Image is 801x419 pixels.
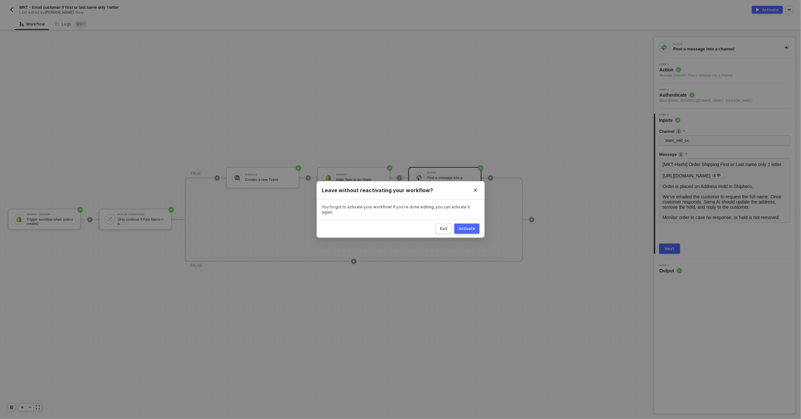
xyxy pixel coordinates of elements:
[659,152,790,157] label: Message
[322,204,480,215] div: You forgot to activate your workflow! If you’re done editing, you can activate it again.
[336,178,385,182] div: Adds Tags to an Order
[28,405,32,409] span: icon-minus
[659,244,680,254] button: Next
[427,176,476,184] div: Post a message into a channel
[478,165,483,171] span: icon-success-page
[489,176,492,180] span: icon-play
[756,8,759,12] img: activate
[762,7,779,13] div: Activate
[666,136,786,145] span: team_mkt_cx
[336,173,385,176] div: Shopify
[325,175,331,181] img: icon
[215,176,219,180] span: icon-play
[20,22,45,27] div: Workflow
[676,129,681,134] img: icon-info
[36,405,40,409] span: icon-expand
[416,175,422,181] img: icon
[9,7,14,12] img: back
[296,165,301,171] span: icon-success-page
[785,46,788,49] span: icon-collapse-right
[467,181,485,199] button: Close
[654,63,796,78] div: Step 1Action Message Channel - Post a message into a channel
[659,267,682,274] span: Output
[234,175,240,181] img: icon
[88,218,92,222] span: icon-play
[663,215,780,231] span: Monitor order in case no response, or hold is not removed. Gorgias Ticket: [URL][DOMAIN_NAME]
[659,89,753,91] span: Step 2
[8,6,16,14] button: back
[659,73,732,78] div: Message Channel - Post a message into a channel
[26,213,75,216] div: Shopify Trigger
[659,117,680,123] span: Inputs
[673,46,774,52] div: Post a message into a channel
[78,207,83,212] span: icon-success-page
[118,217,166,225] div: Only continue if First Name = a
[322,187,480,194] div: Leave without reactivating your workflow?
[26,217,75,225] div: Trigger workflow when orders created
[397,176,401,180] span: icon-play
[19,10,386,15] div: Last edited by - Now
[659,67,732,73] span: Action
[352,259,356,263] span: icon-play
[661,45,667,50] img: integration-icon
[19,5,119,10] span: MKT - Email customer if first or last name only 1 letter
[663,162,783,167] span: [MKT-Hashi] Order Shipping First or Last name only 1 letter.
[654,89,796,103] div: Step 2Authenticate Slack [EMAIL_ADDRESS][DOMAIN_NAME] - [PERSON_NAME]
[530,218,534,222] span: icon-play
[45,10,74,15] span: [PERSON_NAME]
[306,176,310,180] span: icon-play
[679,152,684,157] img: icon-info
[454,224,480,234] button: Activate
[665,246,675,251] div: Next
[427,172,476,174] div: Slack
[663,184,753,189] span: Order is placed on Address Hold in Shiphero.
[440,226,448,231] div: Exit
[118,213,166,216] div: If-Else Conditions
[663,194,783,210] span: We've emailed the customer to request the full name. Once customer responds, Siena Ai should upda...
[190,171,201,177] div: TRUE
[20,405,24,409] span: icon-play
[169,207,174,212] span: icon-success-page
[717,173,721,178] div: ID
[712,173,716,177] img: fieldIcon
[659,264,682,267] span: Step 4
[654,114,796,254] div: Step 3Inputs Channelicon-infoteam_mkt_cxMessageicon-info[MKT-Hashi] Order Shipping First or Last ...
[659,129,790,134] label: Channel
[436,224,452,234] button: Exit
[673,43,770,46] div: Slack
[245,178,293,182] div: Creates a new Ticket
[107,216,113,222] img: icon
[190,263,202,269] div: FALSE
[659,98,753,103] span: Slack [EMAIL_ADDRESS][DOMAIN_NAME] - [PERSON_NAME]
[752,6,783,14] button: activateActivate
[245,173,293,176] div: Gorgias
[659,63,732,66] span: Step 1
[659,114,680,116] span: Step 3
[55,21,87,27] div: Logs
[16,216,22,222] img: icon
[663,173,711,178] span: [URL][DOMAIN_NAME]
[387,165,392,171] span: icon-success-page
[654,264,796,274] div: Step 4Output
[458,226,475,231] div: Activate
[659,92,753,98] span: Authenticate
[74,21,87,27] sup: 113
